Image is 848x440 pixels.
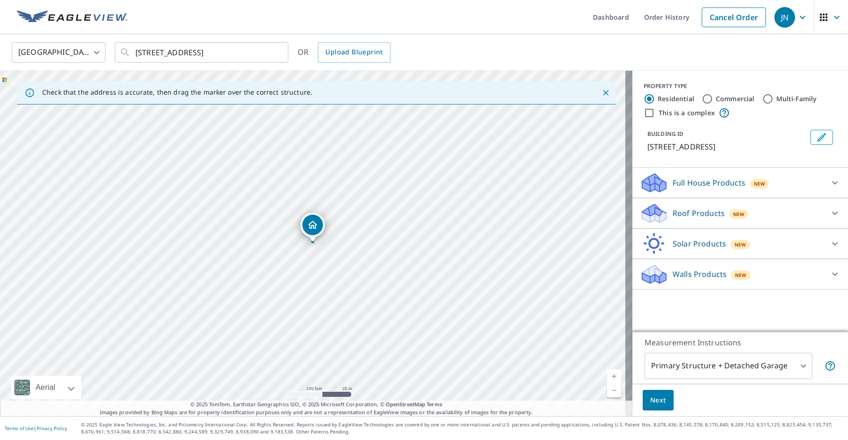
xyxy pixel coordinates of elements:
[735,271,747,279] span: New
[643,390,674,411] button: Next
[5,425,34,432] a: Terms of Use
[673,238,726,249] p: Solar Products
[702,7,766,27] a: Cancel Order
[12,39,105,66] div: [GEOGRAPHIC_DATA]
[659,108,715,118] label: This is a complex
[42,88,312,97] p: Check that the address is accurate, then drag the marker over the correct structure.
[673,177,745,188] p: Full House Products
[754,180,765,187] span: New
[33,376,58,399] div: Aerial
[735,241,746,248] span: New
[640,172,840,194] div: Full House ProductsNew
[17,10,128,24] img: EV Logo
[607,383,621,397] a: Current Level 18, Zoom Out
[810,130,833,145] button: Edit building 1
[325,46,383,58] span: Upload Blueprint
[298,42,390,63] div: OR
[37,425,67,432] a: Privacy Policy
[673,268,727,280] p: Walls Products
[135,39,269,66] input: Search by address or latitude-longitude
[318,42,390,63] a: Upload Blueprint
[300,213,325,242] div: Dropped pin, building 1, Residential property, 11742 W Pine St Sandpoint, ID 83864
[5,425,67,431] p: |
[673,208,725,219] p: Roof Products
[647,141,807,152] p: [STREET_ADDRESS]
[644,82,837,90] div: PROPERTY TYPE
[600,87,612,99] button: Close
[11,376,81,399] div: Aerial
[776,94,817,104] label: Multi-Family
[825,360,836,372] span: Your report will include the primary structure and a detached garage if one exists.
[427,401,442,408] a: Terms
[607,369,621,383] a: Current Level 18, Zoom In
[716,94,755,104] label: Commercial
[640,263,840,285] div: Walls ProductsNew
[645,353,812,379] div: Primary Structure + Detached Garage
[386,401,425,408] a: OpenStreetMap
[650,395,666,406] span: Next
[645,337,836,348] p: Measurement Instructions
[733,210,745,218] span: New
[640,232,840,255] div: Solar ProductsNew
[81,421,843,435] p: © 2025 Eagle View Technologies, Inc. and Pictometry International Corp. All Rights Reserved. Repo...
[658,94,694,104] label: Residential
[190,401,442,409] span: © 2025 TomTom, Earthstar Geographics SIO, © 2025 Microsoft Corporation, ©
[647,130,683,138] p: BUILDING ID
[640,202,840,224] div: Roof ProductsNew
[774,7,795,28] div: JN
